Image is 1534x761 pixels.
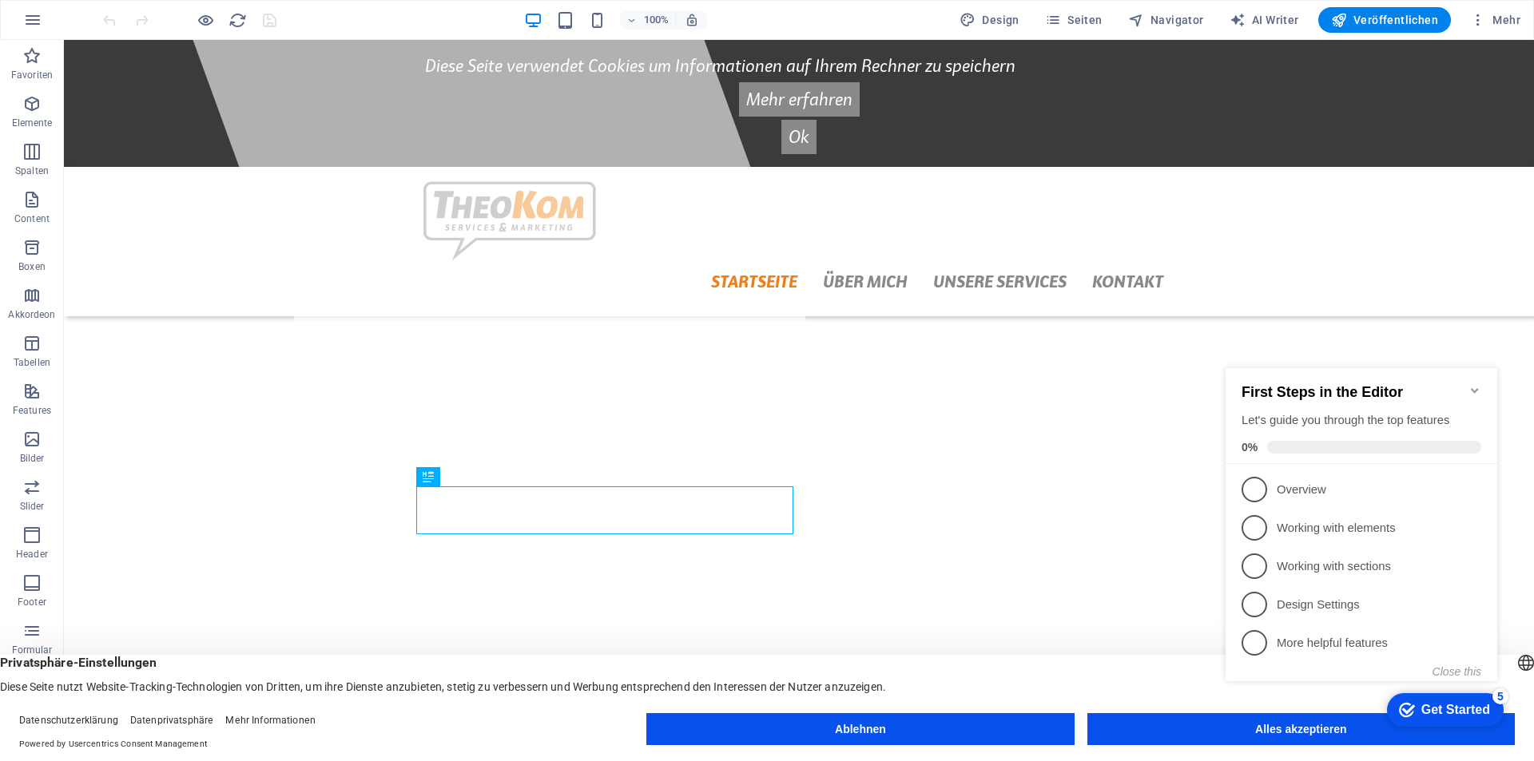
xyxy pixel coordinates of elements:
h6: 100% [643,10,669,30]
i: Bei Größenänderung Zoomstufe automatisch an das gewählte Gerät anpassen. [685,13,699,27]
h2: First Steps in the Editor [22,39,262,56]
li: Design Settings [6,240,278,279]
p: Akkordeon [8,308,55,321]
p: Spalten [15,164,49,177]
span: AI Writer [1230,12,1299,28]
p: Design Settings [58,252,249,268]
button: reload [228,10,247,30]
button: Design [953,7,1026,33]
button: Mehr [1464,7,1527,33]
li: Working with sections [6,202,278,240]
p: Features [13,404,51,417]
span: Design [960,12,1019,28]
p: Bilder [20,452,45,465]
li: Working with elements [6,164,278,202]
p: More helpful features [58,290,249,307]
button: Seiten [1039,7,1109,33]
button: Close this [213,320,262,333]
div: Design (Strg+Alt+Y) [953,7,1026,33]
p: Formular [12,644,53,656]
div: Minimize checklist [249,39,262,52]
p: Slider [20,500,45,513]
p: Footer [18,596,46,608]
button: 100% [619,10,676,30]
li: More helpful features [6,279,278,317]
p: Working with elements [58,175,249,192]
span: Seiten [1045,12,1103,28]
button: Navigator [1122,7,1210,33]
p: Favoriten [11,69,53,81]
i: Seite neu laden [229,11,247,30]
p: Tabellen [14,356,50,369]
li: Overview [6,125,278,164]
p: Overview [58,137,249,153]
span: 0% [22,96,48,109]
div: 5 [273,343,289,359]
p: Header [16,548,48,561]
div: Get Started [202,358,271,372]
p: Elemente [12,117,53,129]
button: Klicke hier, um den Vorschau-Modus zu verlassen [196,10,215,30]
span: Mehr [1470,12,1520,28]
p: Working with sections [58,213,249,230]
span: Navigator [1128,12,1204,28]
div: Let's guide you through the top features [22,67,262,84]
p: Content [14,212,50,225]
button: Veröffentlichen [1318,7,1451,33]
span: Veröffentlichen [1331,12,1438,28]
p: Boxen [18,260,46,273]
div: Get Started 5 items remaining, 0% complete [168,348,284,382]
button: AI Writer [1223,7,1305,33]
